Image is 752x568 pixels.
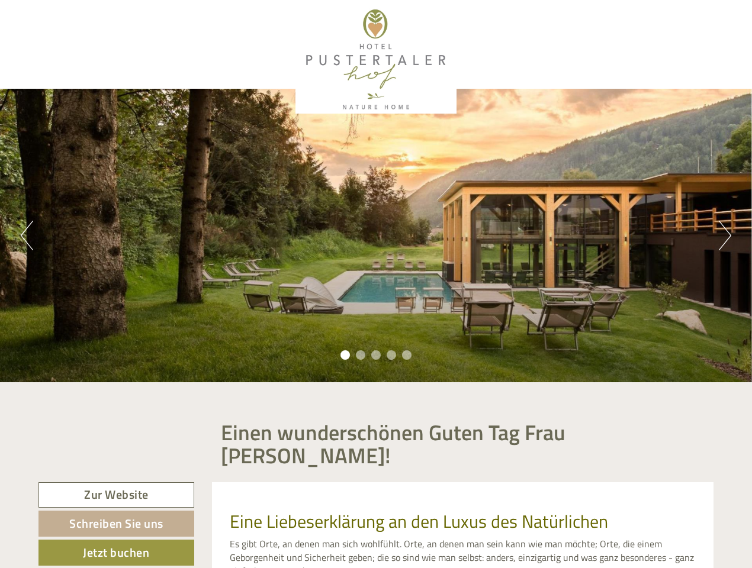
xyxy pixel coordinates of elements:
a: Schreiben Sie uns [38,511,194,537]
a: Jetzt buchen [38,540,194,566]
button: Previous [21,221,33,250]
span: Eine Liebeserklärung an den Luxus des Natürlichen [230,508,608,535]
a: Zur Website [38,482,194,508]
h1: Einen wunderschönen Guten Tag Frau [PERSON_NAME]! [221,421,705,467]
button: Next [719,221,731,250]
